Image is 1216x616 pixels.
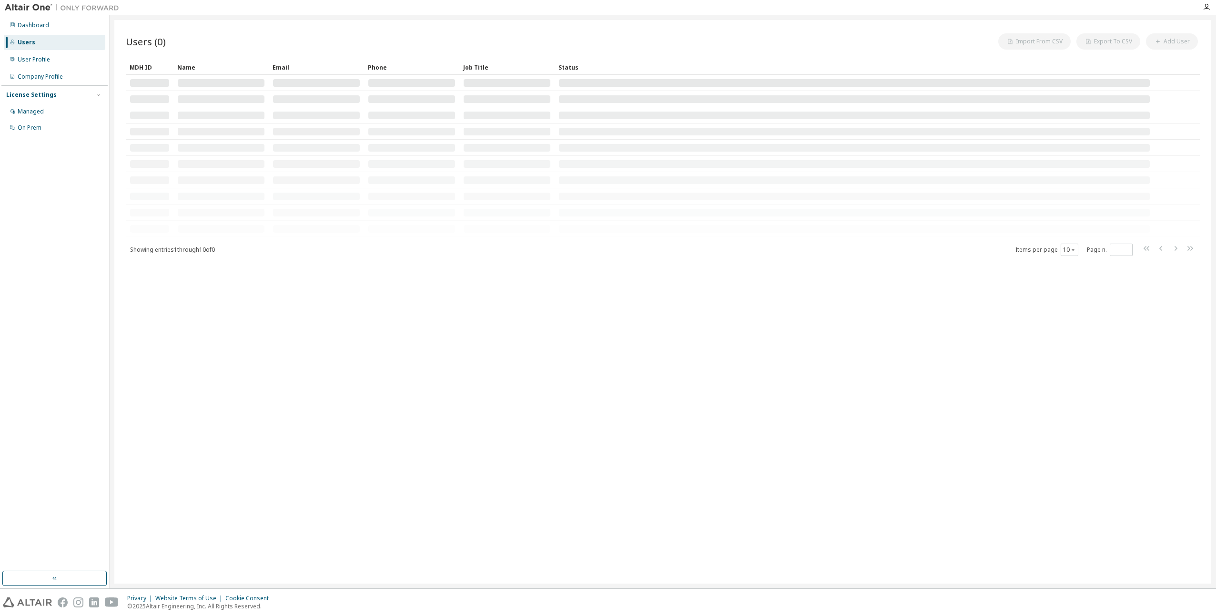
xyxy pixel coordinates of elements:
[126,35,166,48] span: Users (0)
[6,91,57,99] div: License Settings
[558,60,1150,75] div: Status
[130,60,170,75] div: MDH ID
[73,597,83,607] img: instagram.svg
[3,597,52,607] img: altair_logo.svg
[177,60,265,75] div: Name
[18,124,41,132] div: On Prem
[18,39,35,46] div: Users
[89,597,99,607] img: linkedin.svg
[127,595,155,602] div: Privacy
[130,246,215,254] span: Showing entries 1 through 10 of 0
[105,597,119,607] img: youtube.svg
[1076,33,1140,50] button: Export To CSV
[1063,246,1076,254] button: 10
[368,60,456,75] div: Phone
[1146,33,1198,50] button: Add User
[273,60,360,75] div: Email
[18,73,63,81] div: Company Profile
[155,595,225,602] div: Website Terms of Use
[1087,244,1133,256] span: Page n.
[18,21,49,29] div: Dashboard
[58,597,68,607] img: facebook.svg
[998,33,1071,50] button: Import From CSV
[127,602,274,610] p: © 2025 Altair Engineering, Inc. All Rights Reserved.
[225,595,274,602] div: Cookie Consent
[18,108,44,115] div: Managed
[18,56,50,63] div: User Profile
[1015,244,1078,256] span: Items per page
[463,60,551,75] div: Job Title
[5,3,124,12] img: Altair One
